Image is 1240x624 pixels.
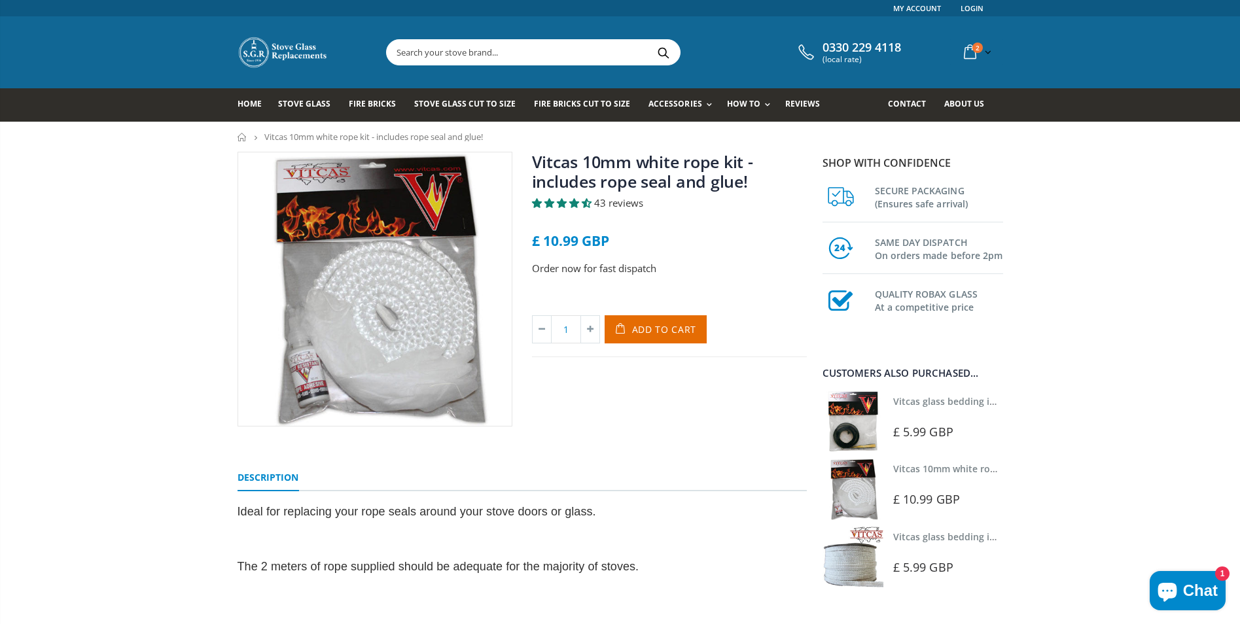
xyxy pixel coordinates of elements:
a: Fire Bricks Cut To Size [534,88,640,122]
img: Vitcas white rope, glue and gloves kit 10mm [823,459,883,519]
span: How To [727,98,760,109]
a: Fire Bricks [349,88,406,122]
a: Vitcas glass bedding in tape - 2mm x 15mm x 2 meters (White) [893,530,1171,543]
span: 0330 229 4118 [823,41,901,55]
a: About us [944,88,994,122]
a: 2 [959,39,994,65]
span: Reviews [785,98,820,109]
input: Search your stove brand... [387,40,826,65]
a: Vitcas 10mm white rope kit - includes rope seal and glue! [893,462,1150,475]
a: How To [727,88,777,122]
span: Fire Bricks Cut To Size [534,98,630,109]
span: Add to Cart [632,323,697,336]
span: 43 reviews [594,196,643,209]
a: Home [238,133,247,141]
p: Shop with confidence [823,155,1003,171]
a: Vitcas 10mm white rope kit - includes rope seal and glue! [532,150,753,192]
a: Accessories [648,88,718,122]
span: 2 [972,43,983,53]
h3: SAME DAY DISPATCH On orders made before 2pm [875,234,1003,262]
button: Add to Cart [605,315,707,343]
img: Vitcas stove glass bedding in tape [823,527,883,587]
a: Contact [888,88,936,122]
button: Search [649,40,679,65]
inbox-online-store-chat: Shopify online store chat [1146,571,1230,614]
span: About us [944,98,984,109]
p: Order now for fast dispatch [532,261,807,276]
a: Reviews [785,88,830,122]
img: Vitcas stove glass bedding in tape [823,391,883,452]
a: Home [238,88,272,122]
span: £ 5.99 GBP [893,424,953,440]
div: Customers also purchased... [823,368,1003,378]
span: £ 10.99 GBP [893,491,960,507]
span: Fire Bricks [349,98,396,109]
h3: QUALITY ROBAX GLASS At a competitive price [875,285,1003,314]
span: The 2 meters of rope supplied should be adequate for the majority of stoves. [238,560,639,573]
span: Stove Glass Cut To Size [414,98,516,109]
img: nt-kit-12mm-dia.white-fire-rope-adhesive-517-p_800x_crop_center.jpg [238,152,512,426]
a: Stove Glass [278,88,340,122]
span: Ideal for replacing your rope seals around your stove doors or glass. [238,505,596,518]
h3: SECURE PACKAGING (Ensures safe arrival) [875,182,1003,211]
a: 0330 229 4118 (local rate) [795,41,901,64]
span: 4.67 stars [532,196,594,209]
span: Contact [888,98,926,109]
span: (local rate) [823,55,901,64]
a: Stove Glass Cut To Size [414,88,525,122]
span: Vitcas 10mm white rope kit - includes rope seal and glue! [264,131,483,143]
span: Accessories [648,98,701,109]
span: Home [238,98,262,109]
span: Stove Glass [278,98,330,109]
a: Vitcas glass bedding in tape - 2mm x 10mm x 2 meters [893,395,1137,407]
span: £ 5.99 GBP [893,559,953,575]
a: Description [238,465,299,491]
span: £ 10.99 GBP [532,232,609,250]
img: Stove Glass Replacement [238,36,329,69]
